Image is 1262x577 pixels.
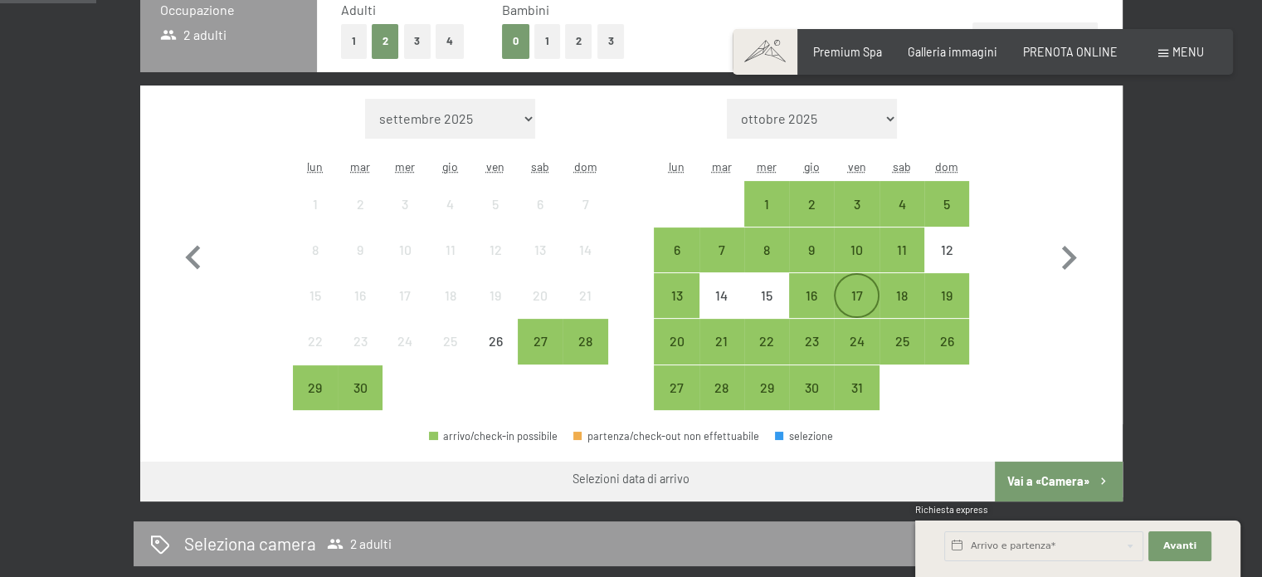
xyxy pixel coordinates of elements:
div: 20 [655,335,697,376]
span: Avanti [1163,540,1196,553]
button: 2 [565,24,592,58]
div: arrivo/check-in possibile [518,319,563,364]
div: Thu Oct 23 2025 [789,319,834,364]
div: Thu Sep 11 2025 [428,227,473,272]
div: arrivo/check-in non effettuabile [473,319,518,364]
div: 1 [295,198,336,239]
div: arrivo/check-in possibile [834,365,879,410]
div: Fri Sep 12 2025 [473,227,518,272]
div: 7 [564,198,606,239]
div: Sun Oct 26 2025 [924,319,969,364]
div: arrivo/check-in possibile [429,431,558,442]
a: PRENOTA ONLINE [1023,45,1118,59]
div: 10 [384,243,426,285]
div: arrivo/check-in possibile [924,319,969,364]
span: Bambini [502,2,549,17]
div: arrivo/check-in possibile [293,365,338,410]
abbr: mercoledì [757,159,777,174]
abbr: venerdì [848,159,866,174]
abbr: venerdì [486,159,504,174]
div: Mon Sep 22 2025 [293,319,338,364]
div: arrivo/check-in non effettuabile [428,227,473,272]
div: 8 [746,243,787,285]
div: 19 [475,289,516,330]
div: 18 [881,289,923,330]
div: 13 [519,243,561,285]
div: Fri Sep 26 2025 [473,319,518,364]
div: Thu Oct 09 2025 [789,227,834,272]
div: 27 [519,335,561,376]
div: 5 [926,198,967,239]
div: 24 [384,335,426,376]
div: arrivo/check-in non effettuabile [293,227,338,272]
div: arrivo/check-in non effettuabile [428,319,473,364]
div: arrivo/check-in possibile [744,181,789,226]
div: 4 [881,198,923,239]
div: arrivo/check-in possibile [654,227,699,272]
div: 9 [791,243,832,285]
div: Mon Sep 01 2025 [293,181,338,226]
div: 25 [430,335,471,376]
div: 10 [836,243,877,285]
div: 14 [701,289,743,330]
div: 11 [881,243,923,285]
div: Mon Oct 06 2025 [654,227,699,272]
div: Mon Oct 13 2025 [654,273,699,318]
div: Tue Oct 28 2025 [699,365,744,410]
div: 29 [295,381,336,423]
button: Vai a «Camera» [995,462,1122,501]
h2: Seleziona camera [184,531,316,555]
h3: Occupazione [160,1,297,19]
div: arrivo/check-in possibile [789,227,834,272]
div: Mon Sep 15 2025 [293,273,338,318]
div: Sat Oct 18 2025 [880,273,924,318]
button: 1 [534,24,560,58]
div: 28 [701,381,743,423]
div: arrivo/check-in non effettuabile [563,227,607,272]
div: 8 [295,243,336,285]
div: 2 [339,198,381,239]
div: arrivo/check-in non effettuabile [744,273,789,318]
div: 21 [564,289,606,330]
div: Wed Oct 15 2025 [744,273,789,318]
div: Selezioni data di arrivo [573,471,689,487]
div: Fri Sep 19 2025 [473,273,518,318]
div: 23 [339,335,381,376]
div: arrivo/check-in non effettuabile [293,181,338,226]
div: 15 [295,289,336,330]
div: arrivo/check-in non effettuabile [382,227,427,272]
div: arrivo/check-in possibile [699,319,744,364]
div: 15 [746,289,787,330]
span: Galleria immagini [908,45,997,59]
div: arrivo/check-in non effettuabile [563,181,607,226]
span: Adulti [341,2,376,17]
div: arrivo/check-in possibile [654,273,699,318]
div: arrivo/check-in possibile [834,227,879,272]
div: partenza/check-out non effettuabile [573,431,759,442]
div: 18 [430,289,471,330]
div: Sun Oct 12 2025 [924,227,969,272]
div: arrivo/check-in possibile [789,273,834,318]
div: 30 [791,381,832,423]
div: arrivo/check-in non effettuabile [473,227,518,272]
div: Sat Sep 20 2025 [518,273,563,318]
div: arrivo/check-in non effettuabile [473,181,518,226]
div: 6 [655,243,697,285]
div: 13 [655,289,697,330]
abbr: lunedì [669,159,685,174]
div: Tue Oct 07 2025 [699,227,744,272]
a: Premium Spa [813,45,882,59]
div: Fri Oct 03 2025 [834,181,879,226]
div: 5 [475,198,516,239]
span: 2 adulti [327,535,392,552]
div: arrivo/check-in possibile [789,319,834,364]
div: arrivo/check-in non effettuabile [338,273,382,318]
div: Mon Oct 20 2025 [654,319,699,364]
div: Wed Sep 03 2025 [382,181,427,226]
abbr: martedì [712,159,732,174]
abbr: lunedì [307,159,323,174]
button: Avanti [1148,531,1211,561]
div: 26 [926,335,967,376]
